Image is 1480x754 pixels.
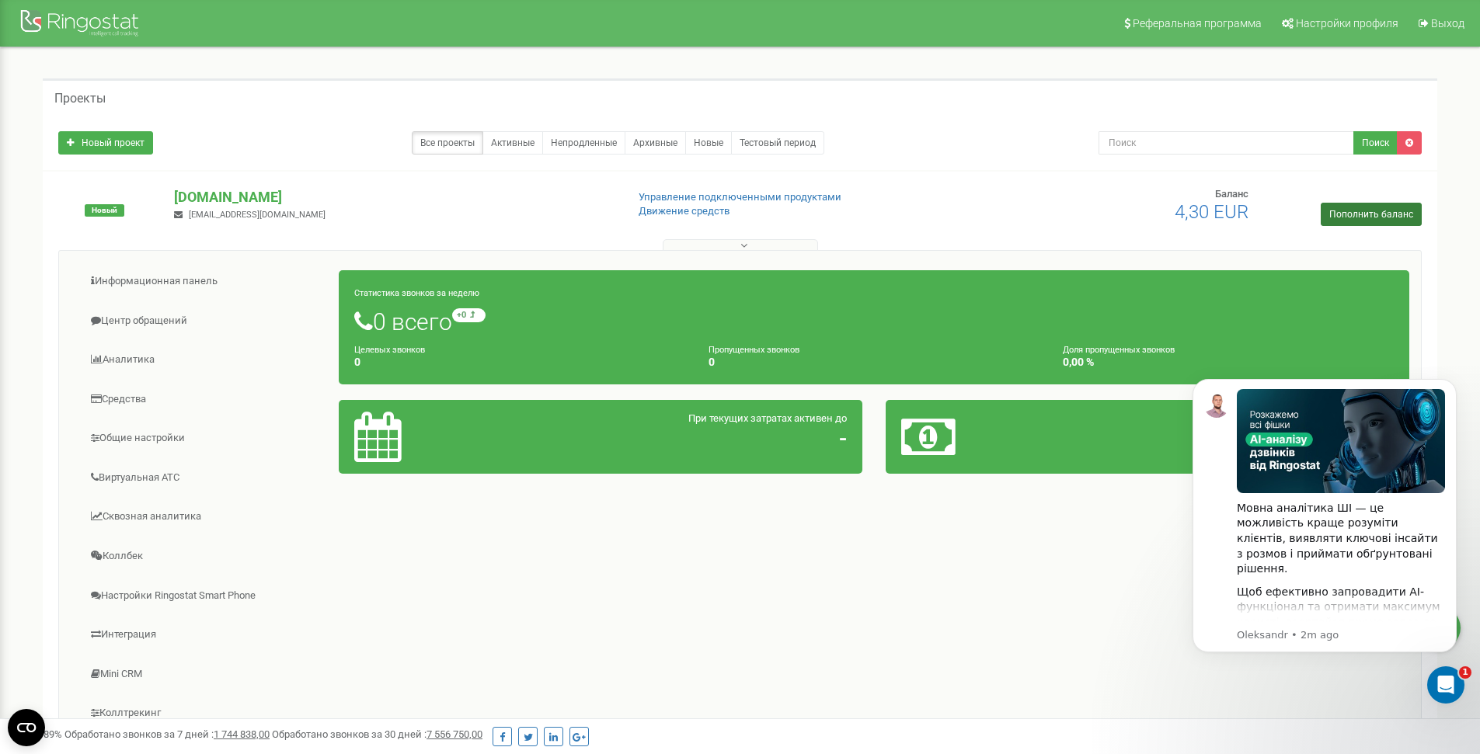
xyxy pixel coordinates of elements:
[71,655,340,693] a: Mini CRM
[709,345,799,355] small: Пропущенных звонков
[71,537,340,575] a: Коллбек
[71,459,340,497] a: Виртуальная АТС
[64,728,270,740] span: Обработано звонков за 7 дней :
[542,131,625,155] a: Непродленные
[214,728,270,740] u: 1 744 838,00
[71,302,340,340] a: Центр обращений
[71,341,340,379] a: Аналитика
[688,412,847,424] span: При текущих затратах активен до
[1215,188,1248,200] span: Баланс
[354,356,685,368] h4: 0
[709,356,1039,368] h4: 0
[71,419,340,457] a: Общие настройки
[452,308,486,322] small: +0
[71,262,340,301] a: Информационная панель
[354,345,425,355] small: Целевых звонков
[54,92,106,106] h5: Проекты
[427,728,482,740] u: 7 556 750,00
[1063,356,1394,368] h4: 0,00 %
[685,131,732,155] a: Новые
[482,131,543,155] a: Активные
[526,426,847,451] h2: -
[1353,131,1398,155] button: Поиск
[71,498,340,536] a: Сквозная аналитика
[85,204,124,217] span: Новый
[71,380,340,419] a: Средства
[412,131,483,155] a: Все проекты
[272,728,482,740] span: Обработано звонков за 30 дней :
[731,131,824,155] a: Тестовый период
[71,577,340,615] a: Настройки Ringostat Smart Phone
[1133,17,1262,30] span: Реферальная программа
[1427,666,1464,704] iframe: Intercom live chat
[1175,201,1248,223] span: 4,30 EUR
[8,709,45,746] button: Open CMP widget
[1431,17,1464,30] span: Выход
[1459,666,1471,679] span: 1
[58,131,153,155] a: Новый проект
[1099,131,1354,155] input: Поиск
[639,191,841,203] a: Управление подключенными продуктами
[71,694,340,732] a: Коллтрекинг
[189,210,326,220] span: [EMAIL_ADDRESS][DOMAIN_NAME]
[354,308,1394,335] h1: 0 всего
[1296,17,1398,30] span: Настройки профиля
[1063,345,1175,355] small: Доля пропущенных звонков
[1073,426,1394,451] h2: 4,30 €
[174,187,613,207] p: [DOMAIN_NAME]
[625,131,686,155] a: Архивные
[354,288,479,298] small: Статистика звонков за неделю
[639,205,730,217] a: Движение средств
[1321,203,1422,226] a: Пополнить баланс
[1169,356,1480,712] iframe: Intercom notifications message
[71,616,340,654] a: Интеграция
